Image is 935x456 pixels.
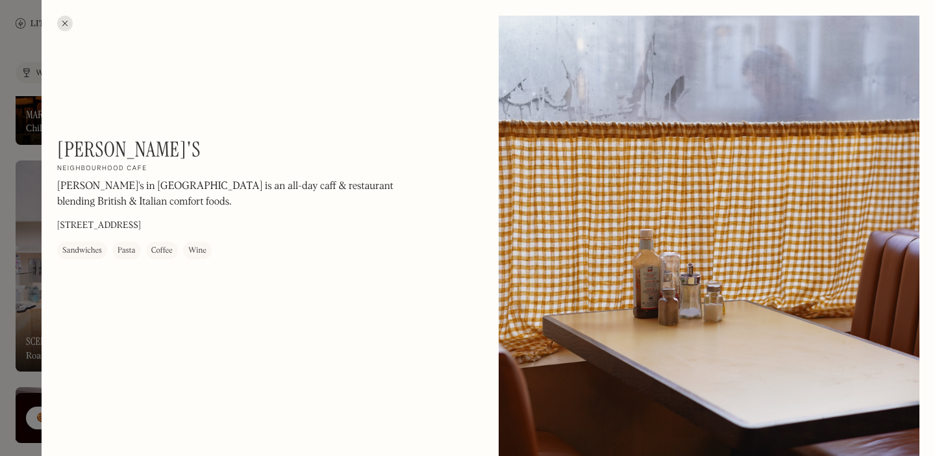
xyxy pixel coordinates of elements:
[57,164,147,173] h2: Neighbourhood cafe
[57,137,201,162] h1: [PERSON_NAME]'s
[62,244,102,257] div: Sandwiches
[118,244,136,257] div: Pasta
[57,219,141,233] p: [STREET_ADDRESS]
[151,244,173,257] div: Coffee
[188,244,206,257] div: Wine
[57,179,408,210] p: [PERSON_NAME]'s in [GEOGRAPHIC_DATA] is an all-day caff & restaurant blending British & Italian c...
